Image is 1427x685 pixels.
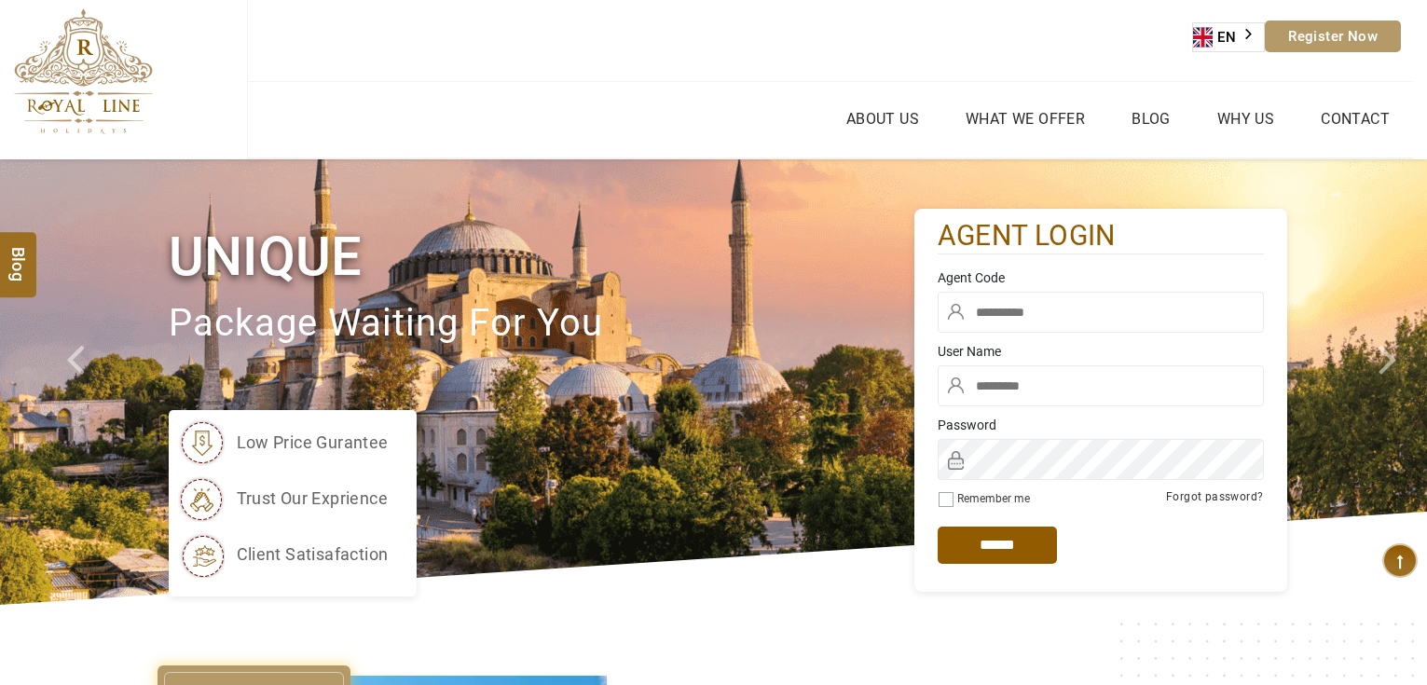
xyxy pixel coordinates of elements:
[938,416,1264,434] label: Password
[43,159,115,605] a: Check next prev
[842,105,924,132] a: About Us
[1166,490,1263,503] a: Forgot password?
[938,342,1264,361] label: User Name
[169,293,914,355] p: package waiting for you
[14,8,153,134] img: The Royal Line Holidays
[7,246,31,262] span: Blog
[1265,21,1401,52] a: Register Now
[1127,105,1175,132] a: Blog
[1213,105,1279,132] a: Why Us
[1192,22,1265,52] aside: Language selected: English
[961,105,1090,132] a: What we Offer
[957,492,1030,505] label: Remember me
[178,419,389,466] li: low price gurantee
[1316,105,1394,132] a: Contact
[1192,22,1265,52] div: Language
[1193,23,1264,51] a: EN
[1355,159,1427,605] a: Check next image
[169,222,914,292] h1: Unique
[178,475,389,522] li: trust our exprience
[938,268,1264,287] label: Agent Code
[938,218,1264,254] h2: agent login
[178,531,389,578] li: client satisafaction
